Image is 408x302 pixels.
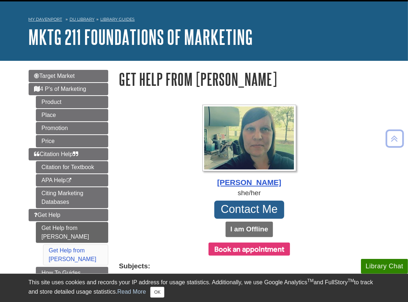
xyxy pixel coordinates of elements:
[119,272,298,280] a: Accounting, Finance & Economics (ACCT, FINC & ECON)
[36,96,108,108] a: Product
[117,289,146,295] a: Read More
[119,177,380,188] div: [PERSON_NAME]
[66,178,72,183] i: This link opens in a new window
[34,73,75,79] span: Target Market
[348,278,354,283] sup: TM
[119,70,380,88] h1: Get Help from [PERSON_NAME]
[29,26,253,48] a: MKTG 211 Foundations of Marketing
[34,151,79,157] span: Citation Help
[36,135,108,147] a: Price
[119,105,380,188] a: Profile Photo [PERSON_NAME]
[36,109,108,121] a: Place
[202,105,296,171] img: Profile Photo
[36,267,108,279] a: How To Guides
[230,225,268,233] b: I am Offline
[36,187,108,208] a: Citing Marketing Databases
[119,188,380,198] div: she/her
[29,148,108,160] a: Citation Help
[36,222,108,243] a: Get Help from [PERSON_NAME]
[29,278,380,298] div: This site uses cookies and records your IP address for usage statistics. Additionally, we use Goo...
[49,247,97,262] a: Get Help from [PERSON_NAME]
[361,259,408,274] button: Library Chat
[383,134,406,143] a: Back to Top
[36,161,108,173] a: Citation for Textbook
[36,174,108,186] a: APA Help
[29,209,108,221] a: Get Help
[209,243,290,256] button: Book an appointment
[29,16,62,22] a: My Davenport
[34,212,60,218] span: Get Help
[36,122,108,134] a: Promotion
[307,278,314,283] sup: TM
[34,86,87,92] span: 4 P's of Marketing
[300,272,354,280] a: Business (BUSN)
[29,70,108,301] div: Guide Page Menu
[226,222,273,237] button: I am Offline
[29,70,108,82] a: Target Market
[150,287,164,298] button: Close
[119,261,380,272] strong: Subjects:
[70,17,94,22] a: DU Library
[29,83,108,95] a: 4 P's of Marketing
[100,17,135,22] a: Library Guides
[214,201,285,219] a: Contact Me
[29,14,380,26] nav: breadcrumb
